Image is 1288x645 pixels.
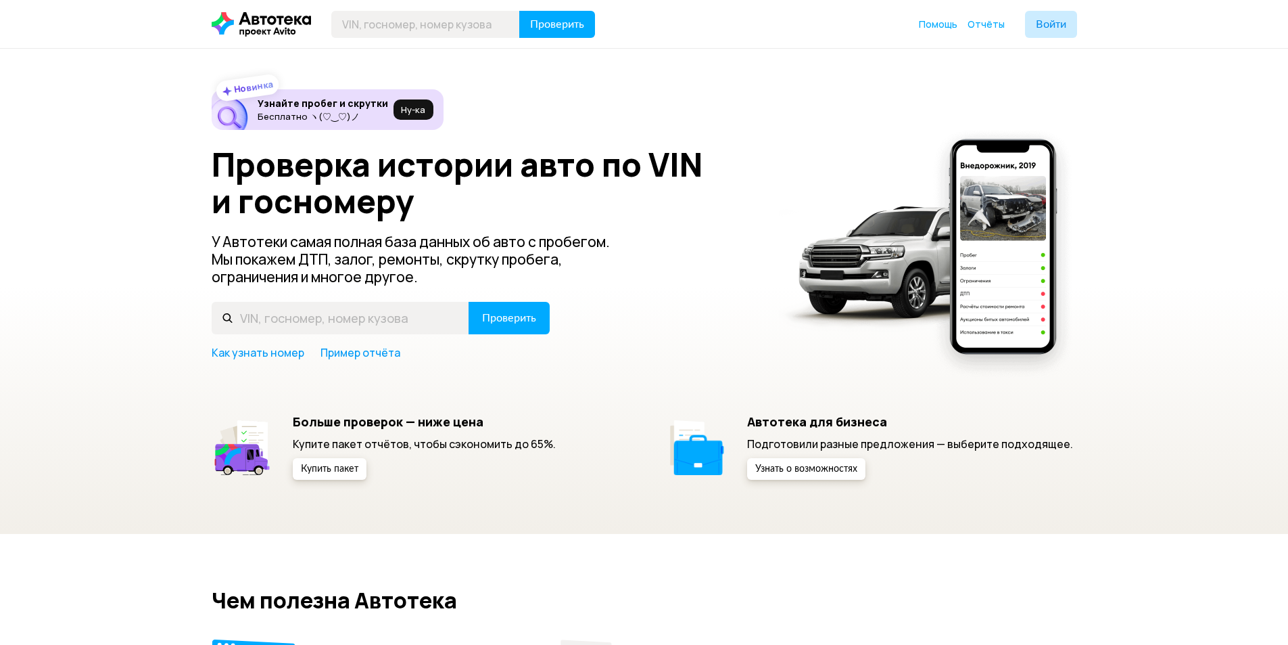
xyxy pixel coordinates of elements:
span: Отчёты [968,18,1005,30]
input: VIN, госномер, номер кузова [212,302,469,334]
span: Ну‑ка [401,104,425,115]
h5: Больше проверок — ниже цена [293,414,556,429]
a: Как узнать номер [212,345,304,360]
span: Купить пакет [301,464,358,474]
span: Проверить [482,313,536,324]
a: Пример отчёта [320,345,400,360]
span: Проверить [530,19,584,30]
button: Проверить [519,11,595,38]
button: Проверить [469,302,550,334]
button: Войти [1025,11,1077,38]
h2: Чем полезна Автотека [212,588,1077,613]
button: Купить пакет [293,458,366,480]
p: Купите пакет отчётов, чтобы сэкономить до 65%. [293,437,556,451]
span: Войти [1036,19,1066,30]
h5: Автотека для бизнеса [747,414,1073,429]
h6: Узнайте пробег и скрутки [258,97,388,110]
p: У Автотеки самая полная база данных об авто с пробегом. Мы покажем ДТП, залог, ремонты, скрутку п... [212,233,632,286]
p: Бесплатно ヽ(♡‿♡)ノ [258,111,388,122]
h1: Проверка истории авто по VIN и госномеру [212,146,761,219]
p: Подготовили разные предложения — выберите подходящее. [747,437,1073,451]
a: Отчёты [968,18,1005,31]
span: Помощь [919,18,957,30]
a: Помощь [919,18,957,31]
span: Узнать о возможностях [755,464,857,474]
button: Узнать о возможностях [747,458,865,480]
input: VIN, госномер, номер кузова [331,11,520,38]
strong: Новинка [233,78,274,95]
